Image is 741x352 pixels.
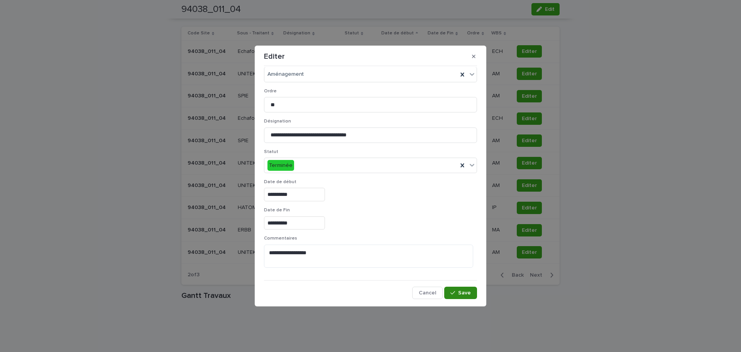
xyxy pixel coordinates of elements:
[444,287,477,299] button: Save
[412,287,443,299] button: Cancel
[458,290,471,296] span: Save
[264,208,290,213] span: Date de Fin
[264,119,291,124] span: Désignation
[267,160,294,171] div: Terminée
[419,290,436,296] span: Cancel
[267,70,304,78] span: Aménagement
[264,236,297,241] span: Commentaires
[264,52,285,61] p: Editer
[264,89,277,94] span: Ordre
[264,180,296,184] span: Date de début
[264,150,278,154] span: Statut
